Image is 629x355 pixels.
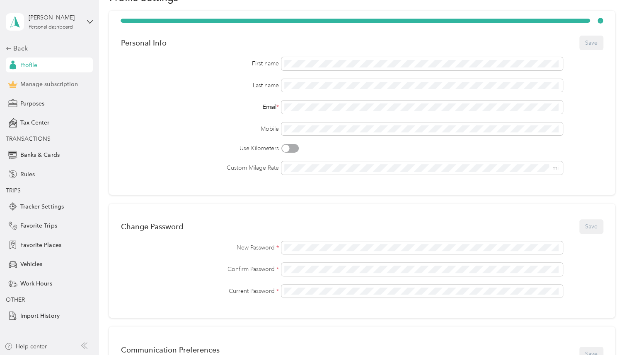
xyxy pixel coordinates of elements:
[121,287,278,295] label: Current Password
[6,43,89,53] div: Back
[121,81,278,90] div: Last name
[20,61,37,70] span: Profile
[20,80,77,89] span: Manage subscription
[121,222,183,231] div: Change Password
[29,25,73,30] div: Personal dashboard
[583,309,629,355] iframe: Everlance-gr Chat Button Frame
[121,345,245,354] div: Communication Preferences
[20,279,52,288] span: Work Hours
[6,135,51,142] span: TRANSACTIONS
[121,125,278,133] label: Mobile
[121,163,278,172] label: Custom Milage Rate
[552,164,558,171] span: mi
[121,243,278,252] label: New Password
[20,221,57,230] span: Favorite Trips
[20,241,61,249] span: Favorite Places
[29,13,80,22] div: [PERSON_NAME]
[20,202,63,211] span: Tracker Settings
[121,144,278,153] label: Use Kilometers
[20,312,59,320] span: Import History
[121,38,166,47] div: Personal Info
[20,170,35,179] span: Rules
[20,260,42,269] span: Vehicles
[20,99,44,108] span: Purposes
[5,342,47,351] button: Help center
[20,151,59,159] span: Banks & Cards
[6,296,25,303] span: OTHER
[121,59,278,68] div: First name
[121,103,278,111] div: Email
[20,118,49,127] span: Tax Center
[121,265,278,273] label: Confirm Password
[6,187,21,194] span: TRIPS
